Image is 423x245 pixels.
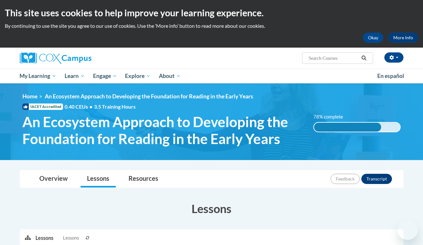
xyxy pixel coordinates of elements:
span: Learn [65,72,85,80]
h3: Lessons [20,201,403,217]
p: By continuing to use the site you agree to our use of cookies. Use the ‘More info’ button to read... [5,22,418,29]
a: More Info [388,33,418,43]
a: My Learning [16,69,61,83]
label: 78% complete [313,113,350,120]
img: Cox Campus [20,52,91,64]
a: Cox Campus [20,52,141,64]
span: En español [377,73,404,79]
button: Search [359,54,369,62]
a: Engage [89,69,121,83]
a: Overview [33,171,74,188]
span: • [90,103,92,110]
button: Feedback [331,174,360,184]
span: An Ecosystem Approach to Developing the Foundation for Reading in the Early Years [22,113,304,147]
span: About [159,72,181,80]
span: 0.40 CEUs [65,103,94,110]
div: 78% complete [314,123,381,132]
a: En español [373,69,408,83]
iframe: Button to launch messaging window [397,219,418,240]
span: IACET Accredited [22,103,63,110]
p: Lessons [35,234,53,241]
span: My Learning [20,72,56,80]
a: Explore [121,69,155,83]
span: An Ecosystem Approach to Developing the Foundation for Reading in the Early Years [45,93,253,100]
a: Home [22,93,37,100]
span: Engage [93,72,117,80]
a: Learn [60,69,89,83]
button: Okay [363,33,383,43]
input: Search Courses [308,54,359,62]
span: Explore [125,72,151,80]
button: Account Settings [384,52,403,63]
button: Transcript [361,174,392,184]
h2: This site uses cookies to help improve your learning experience. [5,6,418,19]
span: 3.5 Training Hours [94,103,136,110]
div: Main menu [10,69,413,83]
span: Lessons [63,234,79,241]
a: About [155,69,185,83]
a: Lessons [81,171,116,188]
a: Resources [122,171,165,188]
